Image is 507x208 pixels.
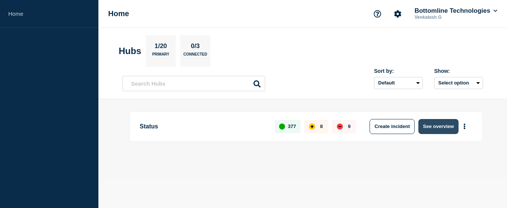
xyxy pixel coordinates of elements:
p: 9 [348,124,350,129]
button: More actions [460,119,469,133]
div: affected [309,124,315,130]
p: Connected [183,52,207,60]
p: 1/20 [152,42,170,52]
button: Support [370,6,385,22]
p: Venkatesh G [413,15,491,20]
button: See overview [418,119,458,134]
p: Status [140,119,266,134]
button: Bottomline Technologies [413,7,499,15]
p: 377 [288,124,296,129]
button: Create incident [370,119,415,134]
p: 0/3 [188,42,203,52]
h1: Home [108,9,129,18]
button: Select option [434,77,483,89]
p: Primary [152,52,169,60]
div: Sort by: [374,68,423,74]
select: Sort by [374,77,423,89]
input: Search Hubs [122,76,265,91]
div: down [337,124,343,130]
div: up [279,124,285,130]
p: 8 [320,124,323,129]
div: Show: [434,68,483,74]
h2: Hubs [119,46,141,56]
button: Account settings [390,6,406,22]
